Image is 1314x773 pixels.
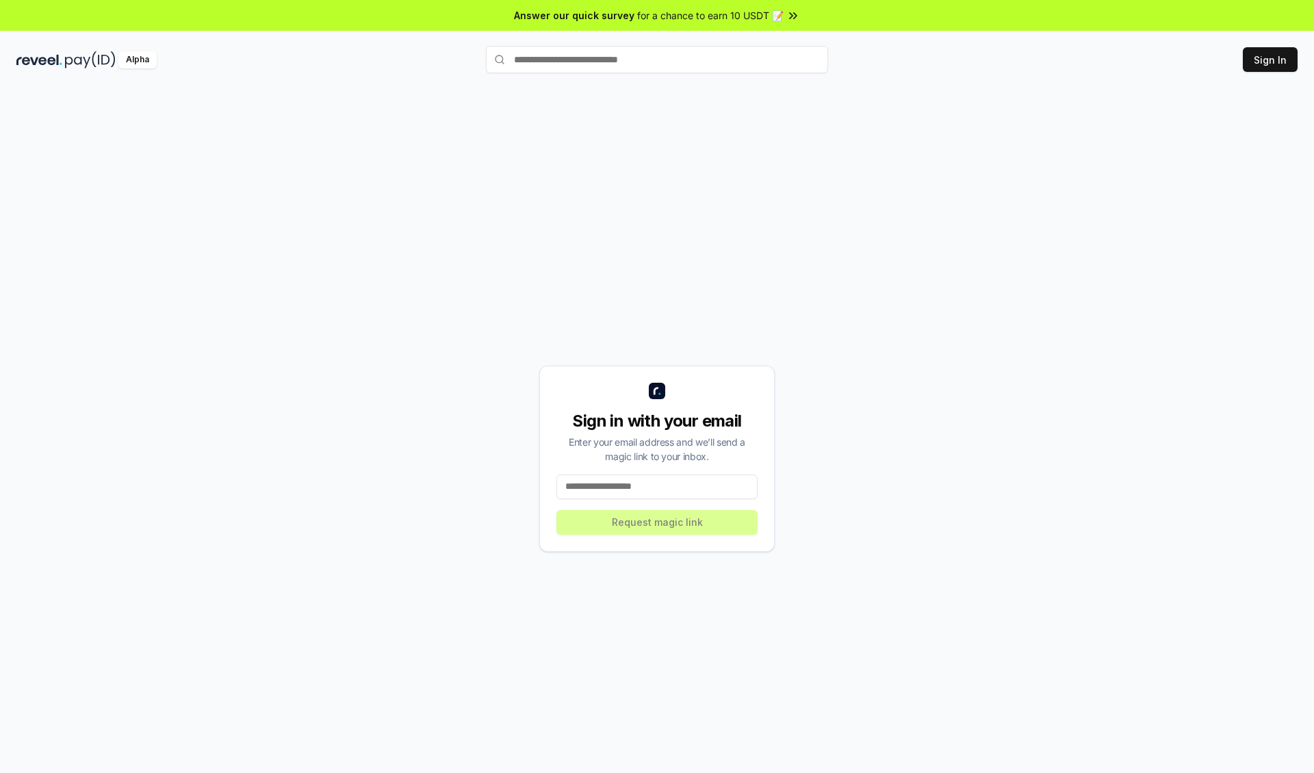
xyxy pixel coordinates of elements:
span: for a chance to earn 10 USDT 📝 [637,8,784,23]
div: Sign in with your email [556,410,758,432]
div: Alpha [118,51,157,68]
img: reveel_dark [16,51,62,68]
img: logo_small [649,383,665,399]
div: Enter your email address and we’ll send a magic link to your inbox. [556,435,758,464]
button: Sign In [1243,47,1298,72]
span: Answer our quick survey [514,8,634,23]
img: pay_id [65,51,116,68]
